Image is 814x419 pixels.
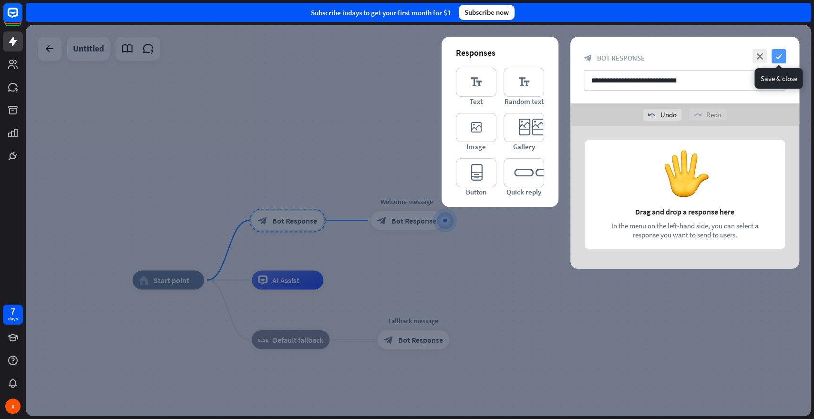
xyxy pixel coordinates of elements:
span: Bot Response [597,53,645,62]
div: Redo [689,109,726,121]
button: Open LiveChat chat widget [8,4,36,32]
div: days [8,316,18,322]
i: undo [648,111,656,119]
div: X [5,399,21,414]
i: close [752,49,767,63]
i: redo [694,111,701,119]
i: check [772,49,786,63]
i: block_bot_response [584,54,592,62]
a: 7 days [3,305,23,325]
div: 7 [10,307,15,316]
div: Subscribe now [459,5,515,20]
div: Undo [643,109,681,121]
div: Subscribe in days to get your first month for $1 [311,8,451,17]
